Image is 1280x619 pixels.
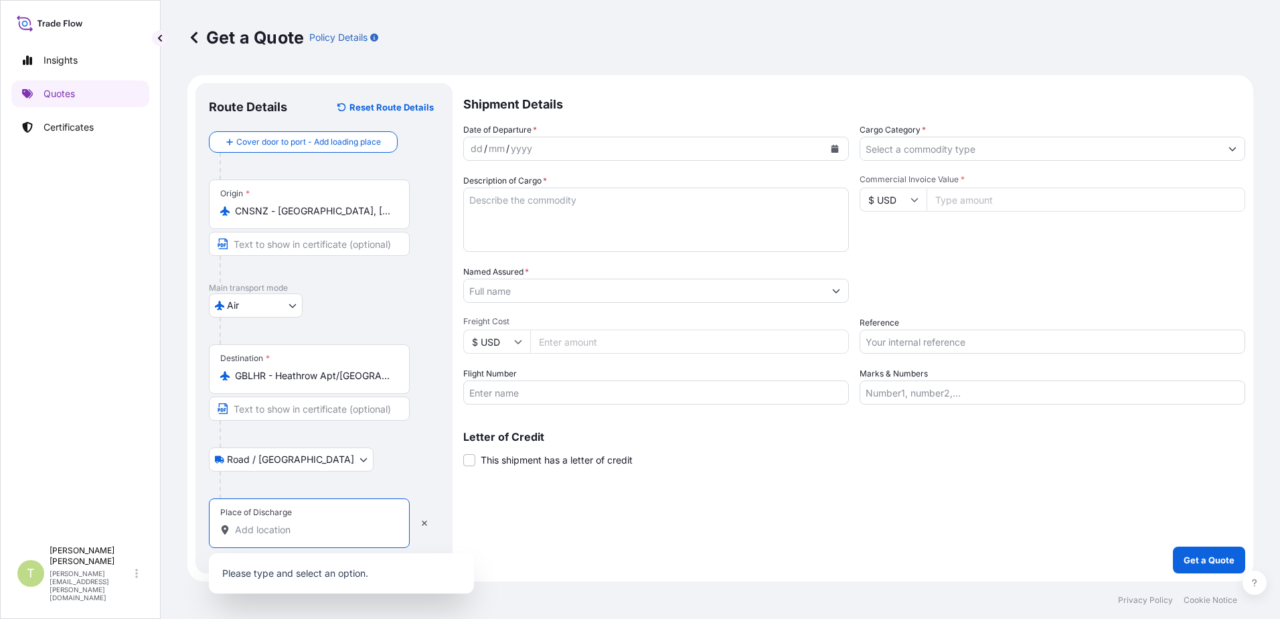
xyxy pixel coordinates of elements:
[464,279,824,303] input: Full name
[1184,553,1234,567] p: Get a Quote
[209,448,374,472] button: Select transport
[1220,137,1245,161] button: Show suggestions
[860,174,1245,185] span: Commercial Invoice Value
[227,299,239,312] span: Air
[309,31,368,44] p: Policy Details
[463,123,537,137] span: Date of Departure
[220,353,270,364] div: Destination
[463,174,547,188] label: Description of Cargo
[463,431,1245,442] p: Letter of Credit
[209,553,474,594] div: Show suggestions
[463,83,1245,123] p: Shipment Details
[209,283,439,293] p: Main transport mode
[484,141,487,157] div: /
[220,507,292,518] div: Place of Discharge
[506,141,509,157] div: /
[50,545,133,567] p: [PERSON_NAME] [PERSON_NAME]
[209,397,410,421] input: Text to appear on certificate
[214,559,469,588] p: Please type and select an option.
[235,369,393,383] input: Destination
[927,188,1245,212] input: Type amount
[27,567,35,580] span: T
[227,453,354,466] span: Road / [GEOGRAPHIC_DATA]
[860,137,1220,161] input: Select a commodity type
[220,188,250,199] div: Origin
[1184,595,1237,606] p: Cookie Notice
[1118,595,1173,606] p: Privacy Policy
[509,141,534,157] div: year,
[824,138,846,159] button: Calendar
[44,54,78,67] p: Insights
[860,367,928,381] label: Marks & Numbers
[463,381,849,405] input: Enter name
[860,381,1245,405] input: Number1, number2,...
[860,330,1245,354] input: Your internal reference
[50,569,133,602] p: [PERSON_NAME][EMAIL_ADDRESS][PERSON_NAME][DOMAIN_NAME]
[463,265,529,279] label: Named Assured
[349,100,434,114] p: Reset Route Details
[487,141,506,157] div: month,
[44,87,75,100] p: Quotes
[209,232,410,256] input: Text to appear on certificate
[860,316,899,330] label: Reference
[44,121,94,134] p: Certificates
[236,135,381,149] span: Cover door to port - Add loading place
[235,204,393,218] input: Origin
[187,27,304,48] p: Get a Quote
[463,316,849,327] span: Freight Cost
[481,454,633,467] span: This shipment has a letter of credit
[209,293,303,318] button: Select transport
[469,141,484,157] div: day,
[530,330,849,354] input: Enter amount
[824,279,848,303] button: Show suggestions
[860,123,926,137] label: Cargo Category
[235,523,393,537] input: Place of Discharge
[209,99,287,115] p: Route Details
[463,367,517,381] label: Flight Number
